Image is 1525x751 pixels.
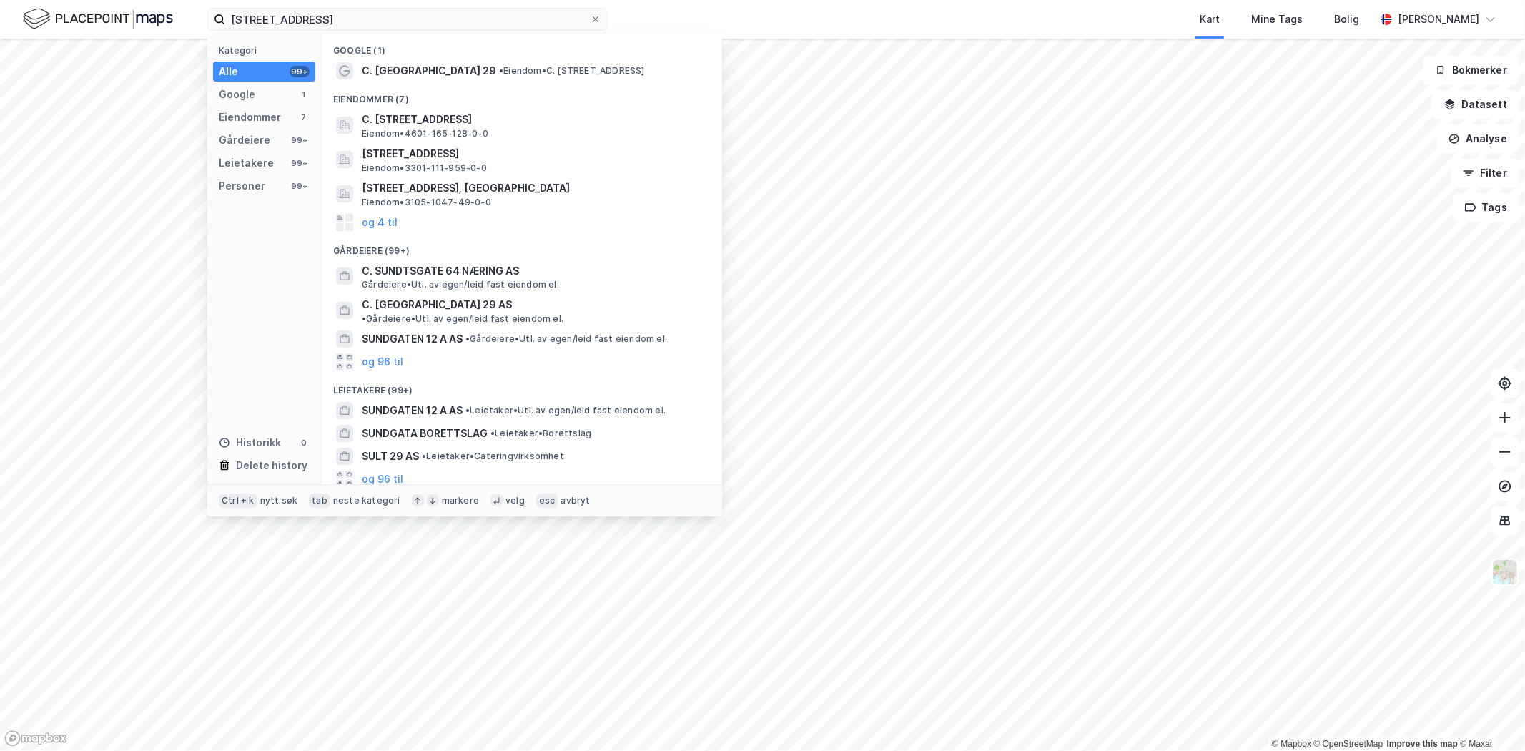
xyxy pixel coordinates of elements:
button: Bokmerker [1423,56,1519,84]
div: Historikk [219,434,281,451]
div: Gårdeiere (99+) [322,234,722,260]
span: Gårdeiere • Utl. av egen/leid fast eiendom el. [362,313,563,325]
div: 99+ [290,157,310,169]
input: Søk på adresse, matrikkel, gårdeiere, leietakere eller personer [225,9,590,30]
a: Mapbox homepage [4,730,67,747]
div: Kategori [219,45,315,56]
a: Mapbox [1272,739,1311,749]
div: Kart [1200,11,1220,28]
span: C. [GEOGRAPHIC_DATA] 29 [362,62,496,79]
button: og 4 til [362,214,398,231]
div: Ctrl + k [219,494,257,508]
div: Delete history [236,457,307,474]
div: Leietakere (99+) [322,373,722,399]
div: esc [536,494,558,508]
span: SUNDGATA BORETTSLAG [362,425,488,442]
span: • [490,428,495,438]
span: Leietaker • Borettslag [490,428,591,439]
span: • [465,333,470,344]
div: 1 [298,89,310,100]
div: Google [219,86,255,103]
span: SULT 29 AS [362,448,419,465]
div: Bolig [1334,11,1359,28]
span: [STREET_ADDRESS] [362,145,705,162]
span: C. SUNDTSGATE 64 NÆRING AS [362,262,705,280]
div: tab [309,494,330,508]
div: velg [505,495,525,506]
span: • [362,313,366,324]
span: Leietaker • Cateringvirksomhet [422,451,564,462]
span: SUNDGATEN 12 A AS [362,330,463,348]
button: og 96 til [362,471,403,488]
div: Eiendommer (7) [322,82,722,108]
div: markere [442,495,479,506]
div: Alle [219,63,238,80]
div: 99+ [290,180,310,192]
span: SUNDGATEN 12 A AS [362,402,463,419]
div: 99+ [290,66,310,77]
div: neste kategori [333,495,400,506]
div: Google (1) [322,34,722,59]
img: logo.f888ab2527a4732fd821a326f86c7f29.svg [23,6,173,31]
button: Analyse [1436,124,1519,153]
span: • [499,65,503,76]
span: Eiendom • 3105-1047-49-0-0 [362,197,491,208]
img: Z [1491,559,1519,586]
a: Improve this map [1387,739,1458,749]
span: Gårdeiere • Utl. av egen/leid fast eiendom el. [465,333,667,345]
span: C. [GEOGRAPHIC_DATA] 29 AS [362,296,512,313]
span: Leietaker • Utl. av egen/leid fast eiendom el. [465,405,666,416]
iframe: Chat Widget [1454,682,1525,751]
span: [STREET_ADDRESS], [GEOGRAPHIC_DATA] [362,180,705,197]
div: 0 [298,437,310,448]
a: OpenStreetMap [1314,739,1383,749]
button: Filter [1451,159,1519,187]
span: Eiendom • 3301-111-959-0-0 [362,162,487,174]
div: Personer [219,177,265,195]
button: Datasett [1432,90,1519,119]
span: Gårdeiere • Utl. av egen/leid fast eiendom el. [362,279,559,290]
div: Eiendommer [219,109,281,126]
div: avbryt [561,495,590,506]
div: 7 [298,112,310,123]
div: Mine Tags [1251,11,1303,28]
div: Leietakere [219,154,274,172]
div: 99+ [290,134,310,146]
div: nytt søk [260,495,298,506]
button: og 96 til [362,353,403,370]
div: Kontrollprogram for chat [1454,682,1525,751]
div: Gårdeiere [219,132,270,149]
span: Eiendom • C. [STREET_ADDRESS] [499,65,645,77]
span: • [465,405,470,416]
button: Tags [1453,193,1519,222]
span: C. [STREET_ADDRESS] [362,111,705,128]
div: [PERSON_NAME] [1398,11,1479,28]
span: Eiendom • 4601-165-128-0-0 [362,128,488,139]
span: • [422,451,426,461]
